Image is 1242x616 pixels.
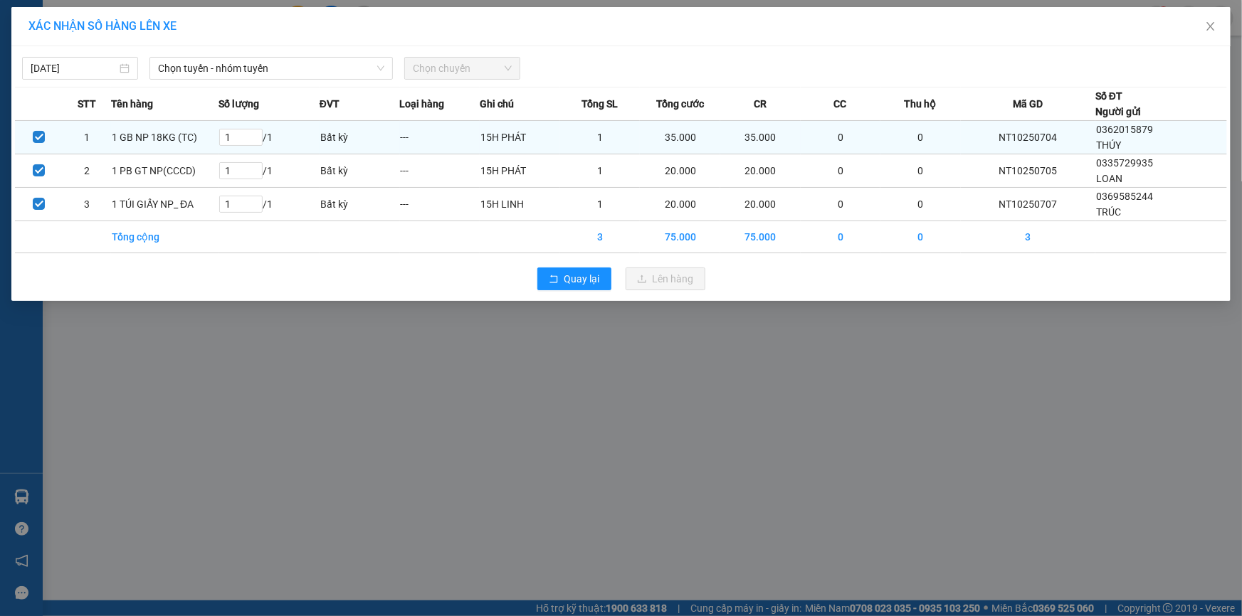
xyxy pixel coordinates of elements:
[28,19,177,33] span: XÁC NHẬN SỐ HÀNG LÊN XE
[219,154,320,188] td: / 1
[720,188,801,221] td: 20.000
[564,271,600,287] span: Quay lại
[560,121,641,154] td: 1
[961,154,1095,188] td: NT10250705
[640,221,720,253] td: 75.000
[111,96,153,112] span: Tên hàng
[626,267,705,290] button: uploadLên hàng
[219,121,320,154] td: / 1
[480,154,560,188] td: 15H PHÁT
[480,121,560,154] td: 15H PHÁT
[640,121,720,154] td: 35.000
[111,221,219,253] td: Tổng cộng
[320,121,400,154] td: Bất kỳ
[549,274,559,285] span: rollback
[1096,157,1153,169] span: 0335729935
[31,60,117,76] input: 11/10/2025
[720,154,801,188] td: 20.000
[63,154,112,188] td: 2
[1096,206,1121,218] span: TRÚC
[158,58,384,79] span: Chọn tuyến - nhóm tuyến
[656,96,704,112] span: Tổng cước
[640,154,720,188] td: 20.000
[320,188,400,221] td: Bất kỳ
[219,188,320,221] td: / 1
[834,96,847,112] span: CC
[560,221,641,253] td: 3
[1096,139,1121,151] span: THÚY
[581,96,618,112] span: Tổng SL
[754,96,767,112] span: CR
[63,121,112,154] td: 1
[801,154,881,188] td: 0
[480,96,514,112] span: Ghi chú
[720,221,801,253] td: 75.000
[400,96,445,112] span: Loại hàng
[377,64,385,73] span: down
[111,154,219,188] td: 1 PB GT NP(CCCD)
[1096,173,1122,184] span: LOAN
[905,96,937,112] span: Thu hộ
[801,221,881,253] td: 0
[560,154,641,188] td: 1
[961,221,1095,253] td: 3
[111,188,219,221] td: 1 TÚI GIẤY NP_ ĐA
[720,121,801,154] td: 35.000
[880,221,961,253] td: 0
[1095,88,1141,120] div: Số ĐT Người gửi
[801,188,881,221] td: 0
[320,96,340,112] span: ĐVT
[801,121,881,154] td: 0
[111,121,219,154] td: 1 GB NP 18KG (TC)
[560,188,641,221] td: 1
[880,121,961,154] td: 0
[1205,21,1216,32] span: close
[480,188,560,221] td: 15H LINH
[537,267,611,290] button: rollbackQuay lại
[961,121,1095,154] td: NT10250704
[400,188,480,221] td: ---
[320,154,400,188] td: Bất kỳ
[961,188,1095,221] td: NT10250707
[78,96,96,112] span: STT
[880,154,961,188] td: 0
[1191,7,1231,47] button: Close
[1013,96,1043,112] span: Mã GD
[640,188,720,221] td: 20.000
[1096,191,1153,202] span: 0369585244
[63,188,112,221] td: 3
[219,96,259,112] span: Số lượng
[1096,124,1153,135] span: 0362015879
[400,121,480,154] td: ---
[413,58,512,79] span: Chọn chuyến
[880,188,961,221] td: 0
[400,154,480,188] td: ---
